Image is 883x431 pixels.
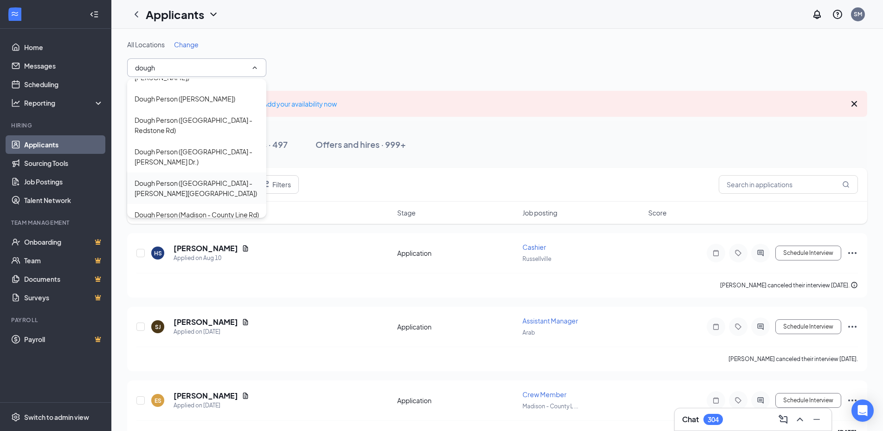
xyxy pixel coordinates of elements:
[778,414,789,425] svg: ComposeMessage
[522,403,578,410] span: Madison - County L ...
[733,249,744,257] svg: Tag
[146,6,204,22] h1: Applicants
[174,391,238,401] h5: [PERSON_NAME]
[24,135,103,154] a: Applicants
[811,414,822,425] svg: Minimize
[522,329,535,336] span: Arab
[733,323,744,330] svg: Tag
[24,57,103,75] a: Messages
[10,9,19,19] svg: WorkstreamLogo
[174,327,249,336] div: Applied on [DATE]
[24,330,103,349] a: PayrollCrown
[174,254,249,263] div: Applied on Aug 10
[755,249,766,257] svg: ActiveChat
[648,208,667,217] span: Score
[847,321,858,332] svg: Ellipses
[135,94,235,104] div: Dough Person ([PERSON_NAME])
[242,392,249,399] svg: Document
[24,233,103,251] a: OnboardingCrown
[522,243,546,251] span: Cashier
[809,412,824,427] button: Minimize
[24,75,103,94] a: Scheduling
[155,323,161,331] div: SJ
[522,255,551,262] span: Russellville
[720,281,858,290] div: [PERSON_NAME] canceled their interview [DATE].
[397,396,517,405] div: Application
[522,390,567,399] span: Crew Member
[708,416,719,424] div: 304
[174,40,199,49] span: Change
[135,178,259,198] div: Dough Person ([GEOGRAPHIC_DATA] - [PERSON_NAME][GEOGRAPHIC_DATA])
[24,251,103,270] a: TeamCrown
[135,146,259,167] div: Dough Person ([GEOGRAPHIC_DATA] - [PERSON_NAME] Dr.)
[710,397,722,404] svg: Note
[11,121,102,129] div: Hiring
[849,98,860,109] svg: Cross
[522,208,557,217] span: Job posting
[135,209,259,220] div: Dough Person (Madison - County Line Rd)
[755,397,766,404] svg: ActiveChat
[397,322,517,331] div: Application
[155,397,161,405] div: ES
[24,288,103,307] a: SurveysCrown
[24,172,103,191] a: Job Postings
[154,249,162,257] div: HS
[793,412,807,427] button: ChevronUp
[208,9,219,20] svg: ChevronDown
[842,181,850,188] svg: MagnifyingGlass
[135,63,247,73] input: All Job Postings
[397,208,416,217] span: Stage
[847,247,858,259] svg: Ellipses
[775,393,841,408] button: Schedule Interview
[174,317,238,327] h5: [PERSON_NAME]
[316,139,406,150] div: Offers and hires · 999+
[251,175,299,194] button: Filter Filters
[24,191,103,209] a: Talent Network
[242,318,249,326] svg: Document
[24,38,103,57] a: Home
[131,9,142,20] svg: ChevronLeft
[851,281,858,289] svg: Info
[775,319,841,334] button: Schedule Interview
[11,412,20,422] svg: Settings
[728,355,858,364] div: [PERSON_NAME] canceled their interview [DATE].
[755,323,766,330] svg: ActiveChat
[794,414,806,425] svg: ChevronUp
[11,316,102,324] div: Payroll
[263,100,337,108] a: Add your availability now
[251,64,258,71] svg: ChevronUp
[775,246,841,260] button: Schedule Interview
[242,245,249,252] svg: Document
[851,399,874,422] div: Open Intercom Messenger
[397,248,517,258] div: Application
[710,323,722,330] svg: Note
[24,412,89,422] div: Switch to admin view
[832,9,843,20] svg: QuestionInfo
[24,270,103,288] a: DocumentsCrown
[11,219,102,227] div: Team Management
[854,10,862,18] div: SM
[710,249,722,257] svg: Note
[135,115,259,135] div: Dough Person ([GEOGRAPHIC_DATA] - Redstone Rd)
[522,317,578,325] span: Assistant Manager
[11,98,20,108] svg: Analysis
[719,175,858,194] input: Search in applications
[90,10,99,19] svg: Collapse
[812,9,823,20] svg: Notifications
[24,154,103,172] a: Sourcing Tools
[776,412,791,427] button: ComposeMessage
[127,40,165,49] span: All Locations
[24,98,104,108] div: Reporting
[174,401,249,410] div: Applied on [DATE]
[847,395,858,406] svg: Ellipses
[174,243,238,254] h5: [PERSON_NAME]
[682,414,699,425] h3: Chat
[733,397,744,404] svg: Tag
